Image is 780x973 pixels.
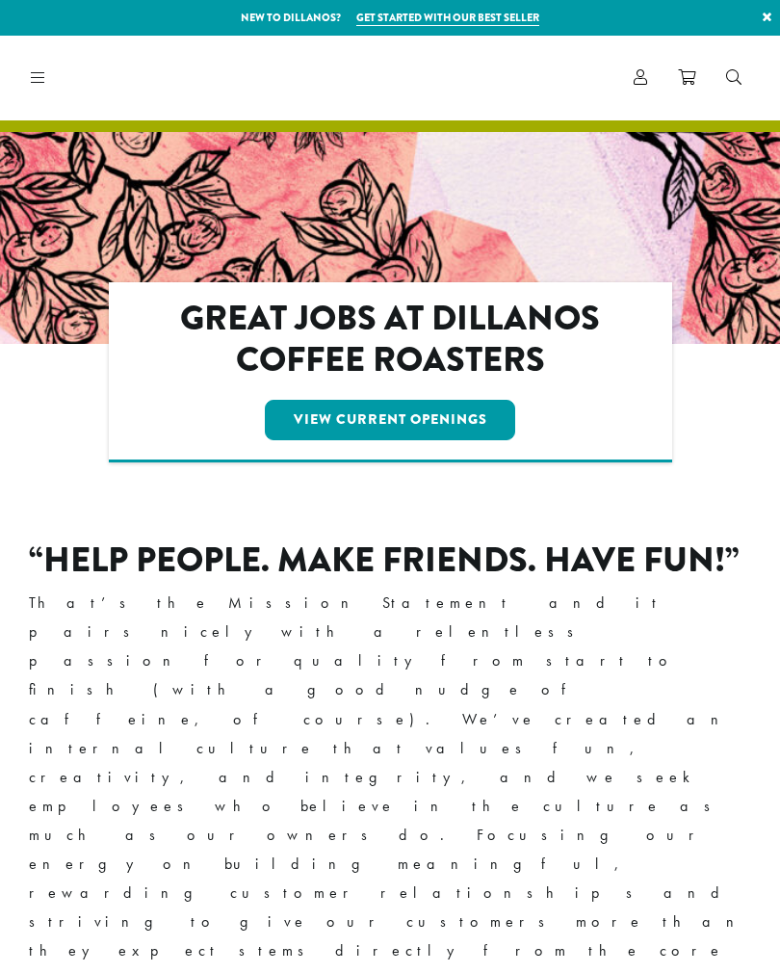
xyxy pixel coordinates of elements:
[29,539,751,581] h2: “Help People. Make Friends. Have Fun!”
[146,298,635,381] h2: Great Jobs at Dillanos Coffee Roasters
[265,400,516,440] a: View Current Openings
[356,10,539,26] a: Get started with our best seller
[711,62,757,93] a: Search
